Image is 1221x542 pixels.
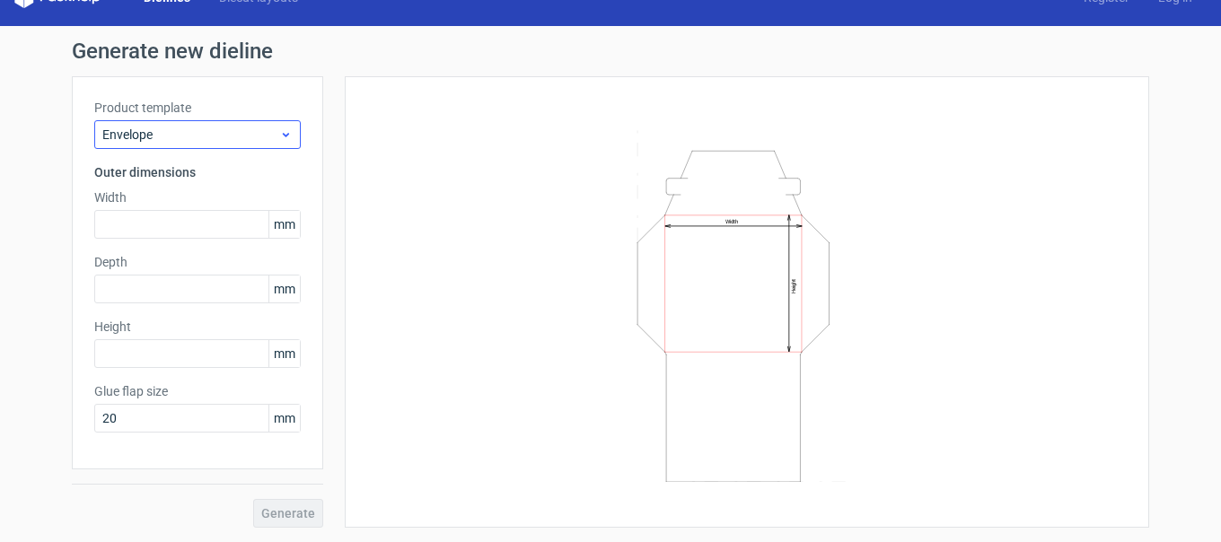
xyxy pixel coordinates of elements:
[725,218,738,224] text: Width
[72,40,1149,62] h1: Generate new dieline
[790,278,797,293] text: Height
[94,188,301,206] label: Width
[94,318,301,336] label: Height
[94,163,301,181] h3: Outer dimensions
[268,275,300,302] span: mm
[94,253,301,271] label: Depth
[268,211,300,238] span: mm
[94,99,301,117] label: Product template
[102,126,279,144] span: Envelope
[94,382,301,400] label: Glue flap size
[268,405,300,432] span: mm
[268,340,300,367] span: mm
